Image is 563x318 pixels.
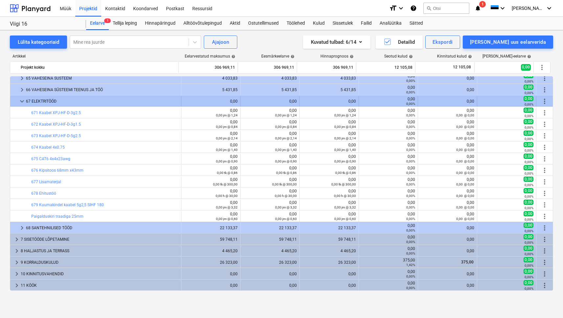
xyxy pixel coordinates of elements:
div: 0,00 [184,120,238,129]
span: 0,00 [524,108,533,113]
span: help [289,55,294,59]
button: Detailid [376,36,423,49]
small: 0,00 jm @ 0,60 [216,217,238,221]
small: 0,00% [406,240,415,244]
small: 0,00% [525,264,533,267]
div: 0,00 [302,212,356,221]
a: Hinnapäringud [141,17,179,30]
div: 0,00 [421,212,474,221]
a: 671 Kaabel XPJ-HF-D-3g2.5 [31,110,81,115]
small: 0,00% [406,217,415,221]
div: 67 ELEKTRITÖÖD [26,96,178,107]
div: 0,00 [362,189,415,198]
div: 0,00 [243,212,297,221]
span: 0,00 [524,96,533,101]
small: 0,00% [406,148,415,152]
span: 1 [104,18,111,23]
div: 0,00 [184,131,238,140]
span: help [526,55,531,59]
div: 0,00 [362,85,415,94]
div: 4 465,20 [302,249,356,253]
span: 0,00 [524,234,533,239]
span: 0,00 [524,200,533,205]
a: Sätted [406,17,427,30]
small: 0,00% [406,90,415,94]
small: 0,00 @ 0,00 [456,194,474,198]
small: 0,00% [406,125,415,129]
span: keyboard_arrow_right [18,86,26,94]
span: 0,00 [524,131,533,136]
small: 0,00 jm @ 1,24 [334,113,356,117]
div: Projekt kokku [21,62,176,73]
small: 0,00 tk @ 0,86 [217,171,238,175]
small: 0,00 @ 0,00 [456,148,474,152]
button: Ekspordi [425,36,460,49]
a: Töölehed [283,17,309,30]
div: 0,00 [184,189,238,198]
div: Viigi 16 [10,21,78,28]
button: Ajajoon [204,36,237,49]
div: 5 431,85 [184,87,238,92]
span: Rohkem tegevusi [541,132,549,140]
div: 0,00 [302,120,356,129]
div: 0,00 [302,143,356,152]
div: Kinnitatud kulud [437,54,472,59]
div: 9 KORRALDUSKULUD [21,257,178,268]
a: Failid [357,17,376,30]
small: 0,00 jm @ 0,84 [334,125,356,129]
small: 0,00% [525,172,533,175]
small: 0,00% [525,206,533,210]
span: Rohkem tegevusi [541,178,549,186]
small: 0,00 @ 0,00 [456,136,474,140]
div: Artikkel [10,54,179,59]
div: 0,00 [421,99,474,104]
span: 0,00 [524,188,533,193]
div: 0,00 [243,154,297,163]
small: 0,00% [406,183,415,186]
a: 679 Kuumakindel kaabel 5g2,5 SIHF 180 [31,203,104,207]
div: 0,00 [243,189,297,198]
small: 0,00 h @ 30,00 [334,194,356,198]
a: Aktid [226,17,244,30]
small: 0,00% [525,103,533,106]
div: 0,00 [362,97,415,106]
div: 0,00 [362,177,415,186]
div: 306 969,11 [241,62,294,73]
div: 22 133,37 [184,226,238,230]
div: 306 969,11 [181,62,235,73]
span: keyboard_arrow_right [13,235,21,243]
small: 0,00 jm @ 2,14 [216,136,238,140]
a: Paigalduskiri traadiga 25mm [31,214,83,219]
div: 0,00 [362,143,415,152]
a: Kulud [309,17,329,30]
div: 0,00 [302,99,356,104]
div: Eelarve [86,17,109,30]
small: 0,00% [525,218,533,221]
a: 673 Kaabel XPJ-HF-D-5g2.5 [31,134,81,138]
span: Rohkem tegevusi [541,235,549,243]
span: Rohkem tegevusi [541,270,549,278]
div: 0,00 [184,154,238,163]
span: Rohkem tegevusi [541,258,549,266]
small: 0,00% [406,194,415,198]
small: 0,00 jm @ 1,24 [216,113,238,117]
a: Analüütika [376,17,406,30]
div: Hinnaprognoos [320,54,354,59]
small: 0,00% [406,136,415,140]
div: 5 431,85 [302,87,356,92]
div: 0,00 [302,272,356,276]
a: 677 Lisamaterjal [31,180,61,184]
small: 0,00% [525,126,533,129]
div: 0,00 [421,272,474,276]
div: 7 SISETÖÖDE LÕPETAMINE [21,234,178,245]
a: 674 Kaabel 4x0.75 [31,145,65,150]
span: 0,00 [524,223,533,228]
div: 0,00 [302,166,356,175]
div: 4 465,20 [243,249,297,253]
div: 0,00 [184,99,238,104]
small: 0,00 jm @ 3,32 [334,206,356,209]
div: 4 033,83 [302,76,356,81]
div: 0,00 [362,281,415,290]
